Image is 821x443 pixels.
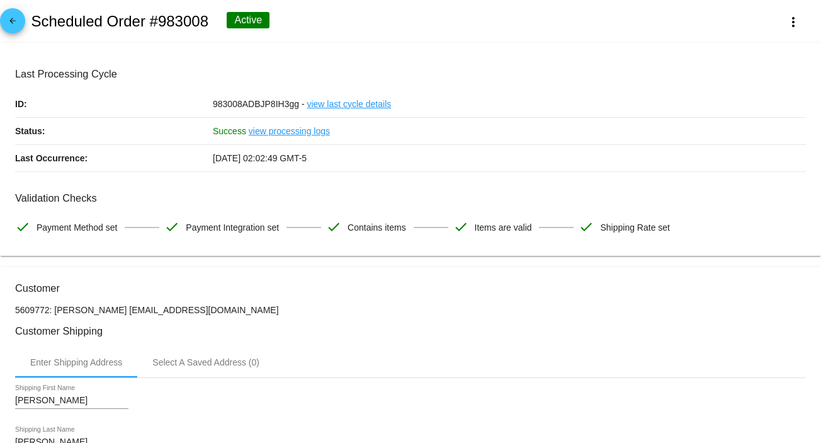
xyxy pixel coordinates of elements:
span: [DATE] 02:02:49 GMT-5 [213,153,307,163]
p: Last Occurrence: [15,145,213,171]
input: Shipping First Name [15,396,128,406]
span: Items are valid [475,214,532,241]
span: Shipping Rate set [600,214,670,241]
p: 5609772: [PERSON_NAME] [EMAIL_ADDRESS][DOMAIN_NAME] [15,305,806,315]
p: Status: [15,118,213,144]
h2: Scheduled Order #983008 [31,13,208,30]
mat-icon: arrow_back [5,16,20,32]
h3: Last Processing Cycle [15,68,806,80]
mat-icon: check [326,219,341,234]
mat-icon: check [453,219,468,234]
a: view processing logs [249,118,330,144]
a: view last cycle details [307,91,391,117]
p: ID: [15,91,213,117]
mat-icon: check [579,219,594,234]
mat-icon: more_vert [786,14,801,30]
span: Payment Integration set [186,214,279,241]
div: Active [227,12,269,28]
span: Payment Method set [37,214,117,241]
span: Success [213,126,246,136]
span: 983008ADBJP8IH3gg - [213,99,305,109]
h3: Customer [15,282,806,294]
span: Contains items [348,214,406,241]
div: Enter Shipping Address [30,357,122,367]
mat-icon: check [164,219,179,234]
mat-icon: check [15,219,30,234]
h3: Validation Checks [15,192,806,204]
div: Select A Saved Address (0) [152,357,259,367]
h3: Customer Shipping [15,325,806,337]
